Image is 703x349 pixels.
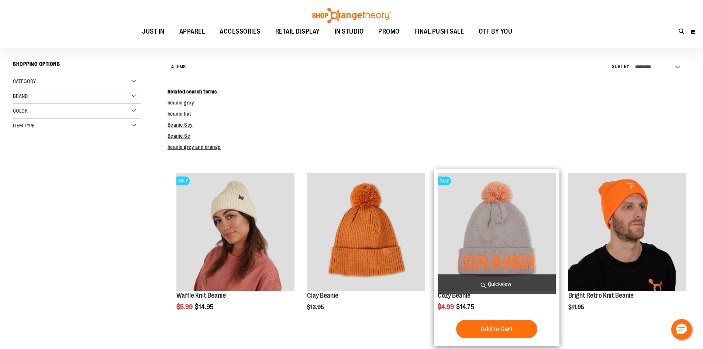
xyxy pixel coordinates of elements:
[471,23,520,40] a: OTF BY YOU
[307,304,325,311] span: $13.95
[142,23,165,40] span: JUST IN
[176,173,294,292] a: Product image for Waffle Knit BeanieSALE
[173,169,298,329] div: product
[456,320,537,338] button: Add to Cart
[568,173,686,291] img: Bright Retro Knit Beanie
[195,303,215,311] span: $14.95
[168,100,194,106] a: beanie grey
[13,78,36,84] span: Category
[434,169,559,346] div: product
[568,173,686,292] a: Bright Retro Knit Beanie
[220,23,261,40] span: ACCESSORIES
[212,23,268,40] a: ACCESSORIES
[13,123,34,129] span: Item Type
[438,292,471,299] a: Cozy Beanie
[568,292,634,299] a: Bright Retro Knit Beanie
[438,177,451,185] span: SALE
[479,23,512,40] span: OTF BY YOU
[171,64,174,69] span: 4
[612,64,630,70] label: Sort By
[168,133,190,139] a: Beanie Se
[671,319,692,340] button: Hello, have a question? Let’s chat.
[335,23,364,40] span: IN STUDIO
[480,325,513,333] span: Add to Cart
[168,122,193,128] a: Beanie Sey
[327,23,371,40] a: IN STUDIO
[307,173,425,291] img: Clay Beanie
[438,274,556,294] a: Quickview
[268,23,327,40] a: RETAIL DISPLAY
[438,303,455,311] span: $4.99
[438,173,556,292] a: Main view of OTF Cozy Scarf GreySALE
[176,173,294,291] img: Product image for Waffle Knit Beanie
[307,292,338,299] a: Clay Beanie
[275,23,320,40] span: RETAIL DISPLAY
[307,173,425,292] a: Clay Beanie
[407,23,472,40] a: FINAL PUSH SALE
[176,303,194,311] span: $5.99
[168,111,192,117] a: beanie hat
[13,108,28,114] span: Color
[565,169,690,329] div: product
[135,23,172,40] a: JUST IN
[179,23,205,40] span: APPAREL
[168,88,690,95] dt: Related search terms
[568,304,585,311] span: $11.95
[311,8,392,23] img: Shop Orangetheory
[414,23,464,40] span: FINAL PUSH SALE
[172,23,213,40] a: APPAREL
[168,144,221,150] a: beanie grey and orange
[438,173,556,291] img: Main view of OTF Cozy Scarf Grey
[176,177,190,185] span: SALE
[13,58,141,74] strong: Shopping Options
[303,169,429,329] div: product
[456,303,475,311] span: $14.75
[13,93,28,99] span: Brand
[171,61,186,73] h2: Items
[176,292,226,299] a: Waffle Knit Beanie
[378,23,400,40] span: PROMO
[371,23,407,40] a: PROMO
